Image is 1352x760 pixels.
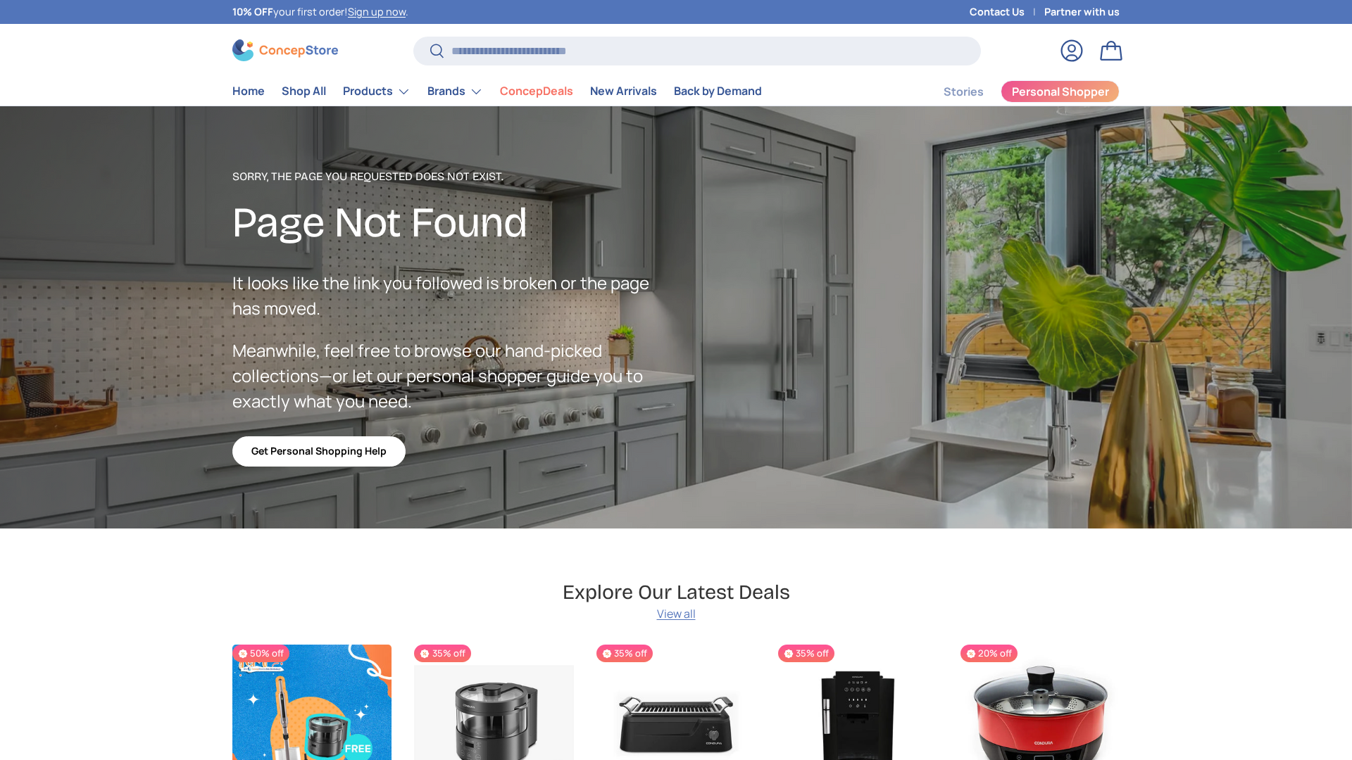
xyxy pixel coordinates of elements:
a: Sign up now [348,5,406,18]
a: Personal Shopper [1001,80,1120,103]
p: Meanwhile, feel free to browse our hand-picked collections—or let our personal shopper guide you ... [232,338,676,414]
nav: Secondary [910,77,1120,106]
nav: Primary [232,77,762,106]
strong: 10% OFF [232,5,273,18]
summary: Products [334,77,419,106]
span: Personal Shopper [1012,86,1109,97]
span: 50% off [232,645,289,662]
a: Partner with us [1044,4,1120,20]
a: Back by Demand [674,77,762,105]
a: Home [232,77,265,105]
summary: Brands [419,77,492,106]
a: Get Personal Shopping Help [232,436,406,467]
a: New Arrivals [590,77,657,105]
h2: Explore Our Latest Deals [563,579,790,605]
a: View all [657,605,696,622]
span: 35% off [778,645,834,662]
a: Stories [944,78,984,106]
a: ConcepDeals [500,77,573,105]
span: 35% off [596,645,653,662]
p: Sorry, the page you requested does not exist. [232,168,676,185]
span: 20% off [960,645,1018,662]
a: Brands [427,77,483,106]
span: 35% off [414,645,470,662]
a: Contact Us [970,4,1044,20]
a: Shop All [282,77,326,105]
h2: Page Not Found [232,196,676,249]
p: your first order! . [232,4,408,20]
a: Products [343,77,411,106]
p: It looks like the link you followed is broken or the page has moved. [232,270,676,321]
img: ConcepStore [232,39,338,61]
